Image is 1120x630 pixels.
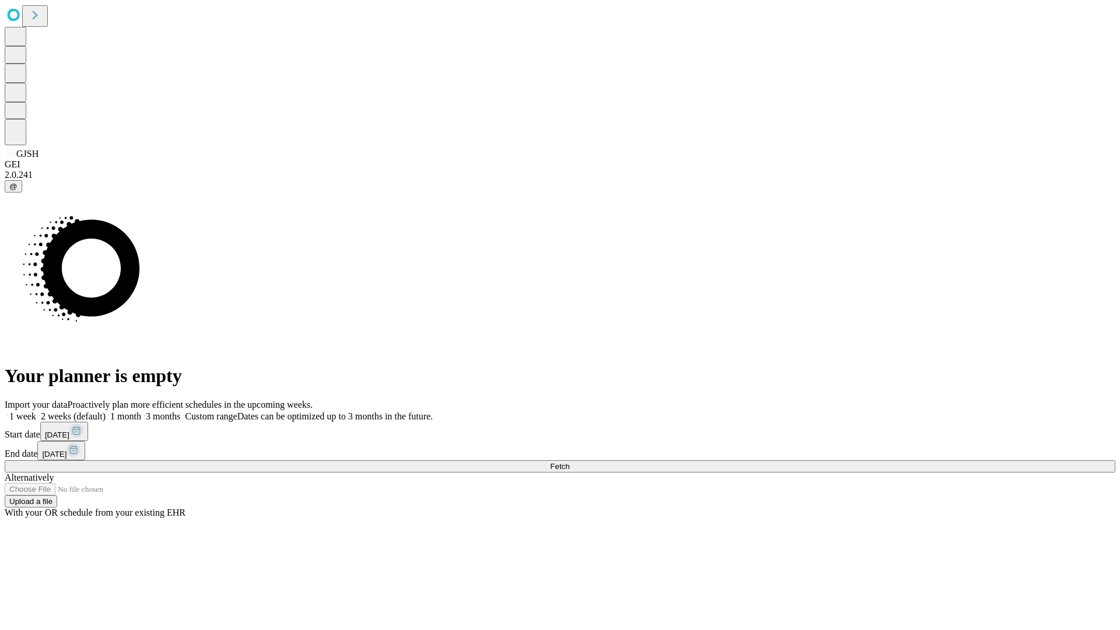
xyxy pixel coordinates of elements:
span: [DATE] [42,450,66,459]
div: End date [5,441,1115,460]
h1: Your planner is empty [5,365,1115,387]
span: Custom range [185,411,237,421]
span: 3 months [146,411,180,421]
button: [DATE] [37,441,85,460]
span: Alternatively [5,473,54,482]
span: 1 month [110,411,141,421]
span: Dates can be optimized up to 3 months in the future. [237,411,433,421]
button: [DATE] [40,422,88,441]
button: Upload a file [5,495,57,508]
span: With your OR schedule from your existing EHR [5,508,185,517]
span: 2 weeks (default) [41,411,106,421]
span: Import your data [5,400,68,409]
span: GJSH [16,149,38,159]
button: Fetch [5,460,1115,473]
span: [DATE] [45,430,69,439]
span: @ [9,182,17,191]
span: Fetch [550,462,569,471]
div: 2.0.241 [5,170,1115,180]
span: Proactively plan more efficient schedules in the upcoming weeks. [68,400,313,409]
span: 1 week [9,411,36,421]
div: GEI [5,159,1115,170]
button: @ [5,180,22,192]
div: Start date [5,422,1115,441]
